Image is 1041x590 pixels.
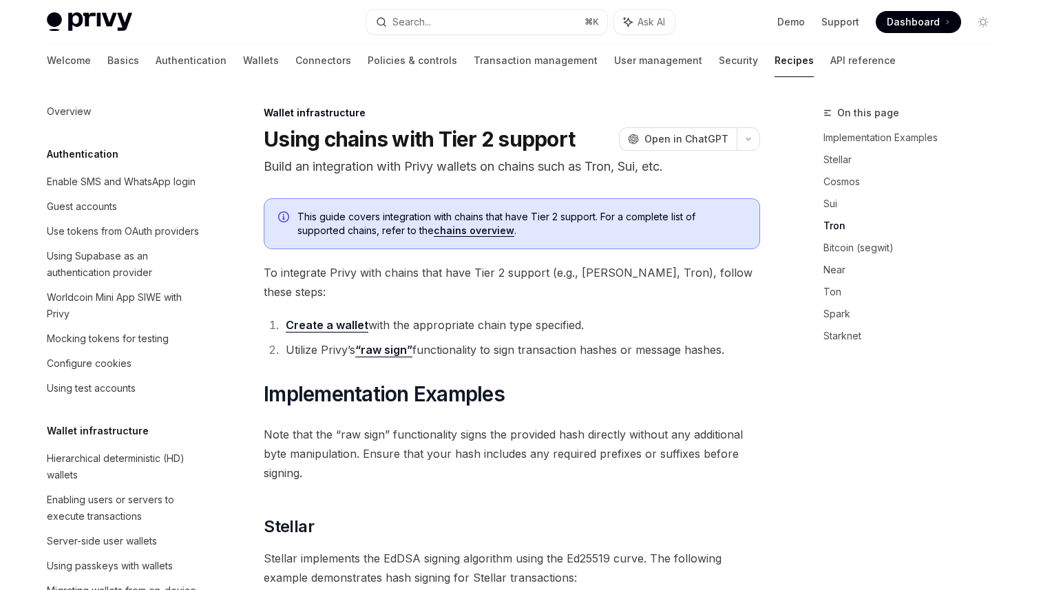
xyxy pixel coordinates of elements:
[821,15,859,29] a: Support
[47,198,117,215] div: Guest accounts
[282,340,760,359] li: Utilize Privy’s functionality to sign transaction hashes or message hashes.
[972,11,994,33] button: Toggle dark mode
[36,244,212,285] a: Using Supabase as an authentication provider
[47,12,132,32] img: light logo
[264,381,505,406] span: Implementation Examples
[47,223,199,240] div: Use tokens from OAuth providers
[823,171,1005,193] a: Cosmos
[823,149,1005,171] a: Stellar
[47,173,196,190] div: Enable SMS and WhatsApp login
[36,194,212,219] a: Guest accounts
[36,351,212,376] a: Configure cookies
[264,549,760,587] span: Stellar implements the EdDSA signing algorithm using the Ed25519 curve. The following example dem...
[243,44,279,77] a: Wallets
[264,106,760,120] div: Wallet infrastructure
[823,237,1005,259] a: Bitcoin (segwit)
[156,44,227,77] a: Authentication
[823,215,1005,237] a: Tron
[368,44,457,77] a: Policies & controls
[366,10,607,34] button: Search...⌘K
[619,127,737,151] button: Open in ChatGPT
[264,516,314,538] span: Stellar
[36,554,212,578] a: Using passkeys with wallets
[36,285,212,326] a: Worldcoin Mini App SIWE with Privy
[36,219,212,244] a: Use tokens from OAuth providers
[823,303,1005,325] a: Spark
[614,10,675,34] button: Ask AI
[474,44,598,77] a: Transaction management
[107,44,139,77] a: Basics
[823,325,1005,347] a: Starknet
[264,127,575,151] h1: Using chains with Tier 2 support
[823,127,1005,149] a: Implementation Examples
[775,44,814,77] a: Recipes
[295,44,351,77] a: Connectors
[392,14,431,30] div: Search...
[47,103,91,120] div: Overview
[887,15,940,29] span: Dashboard
[47,289,204,322] div: Worldcoin Mini App SIWE with Privy
[47,492,204,525] div: Enabling users or servers to execute transactions
[47,146,118,162] h5: Authentication
[47,450,204,483] div: Hierarchical deterministic (HD) wallets
[286,318,368,333] a: Create a wallet
[47,423,149,439] h5: Wallet infrastructure
[36,169,212,194] a: Enable SMS and WhatsApp login
[837,105,899,121] span: On this page
[585,17,599,28] span: ⌘ K
[823,193,1005,215] a: Sui
[278,211,292,225] svg: Info
[830,44,896,77] a: API reference
[719,44,758,77] a: Security
[36,376,212,401] a: Using test accounts
[638,15,665,29] span: Ask AI
[47,533,157,549] div: Server-side user wallets
[434,224,514,237] a: chains overview
[644,132,728,146] span: Open in ChatGPT
[36,446,212,487] a: Hierarchical deterministic (HD) wallets
[47,558,173,574] div: Using passkeys with wallets
[264,263,760,302] span: To integrate Privy with chains that have Tier 2 support (e.g., [PERSON_NAME], Tron), follow these...
[36,529,212,554] a: Server-side user wallets
[823,281,1005,303] a: Ton
[36,99,212,124] a: Overview
[282,315,760,335] li: with the appropriate chain type specified.
[264,425,760,483] span: Note that the “raw sign” functionality signs the provided hash directly without any additional by...
[47,44,91,77] a: Welcome
[47,330,169,347] div: Mocking tokens for testing
[264,157,760,176] p: Build an integration with Privy wallets on chains such as Tron, Sui, etc.
[297,210,746,238] span: This guide covers integration with chains that have Tier 2 support. For a complete list of suppor...
[36,326,212,351] a: Mocking tokens for testing
[777,15,805,29] a: Demo
[36,487,212,529] a: Enabling users or servers to execute transactions
[355,343,412,357] a: “raw sign”
[614,44,702,77] a: User management
[823,259,1005,281] a: Near
[876,11,961,33] a: Dashboard
[47,355,132,372] div: Configure cookies
[47,380,136,397] div: Using test accounts
[47,248,204,281] div: Using Supabase as an authentication provider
